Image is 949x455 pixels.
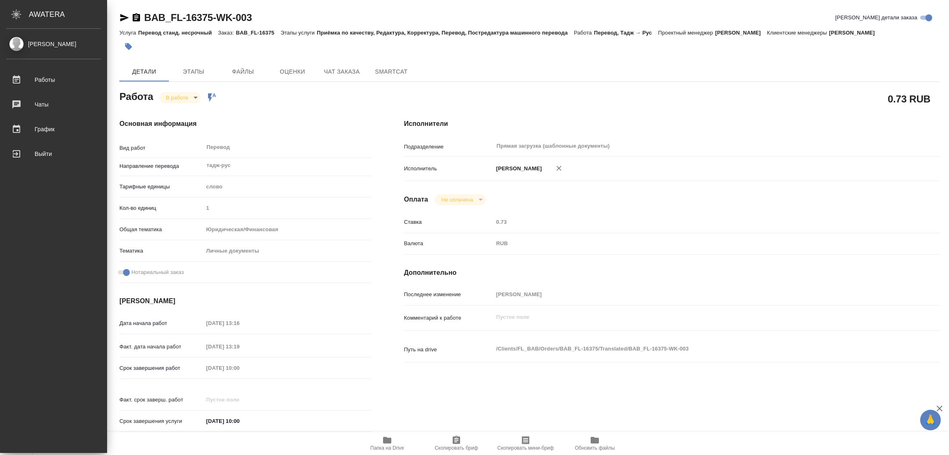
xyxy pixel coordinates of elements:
span: 🙏 [923,411,937,429]
h4: Основная информация [119,119,371,129]
a: BAB_FL-16375-WK-003 [144,12,252,23]
p: Ставка [404,218,493,226]
button: Удалить исполнителя [550,159,568,177]
p: Валюта [404,239,493,248]
p: Срок завершения работ [119,364,203,372]
button: Скопировать бриф [422,432,491,455]
button: В работе [164,94,191,101]
input: Пустое поле [493,216,895,228]
div: Работы [6,74,101,86]
h2: Работа [119,88,153,103]
p: Клиентские менеджеры [767,30,829,36]
div: Личные документы [203,244,371,258]
p: Кол-во единиц [119,204,203,212]
h4: Дополнительно [404,268,940,278]
p: Последнее изменение [404,290,493,299]
p: Перевод, Тадж → Рус [594,30,658,36]
p: Подразделение [404,143,493,151]
button: Обновить файлы [560,432,629,455]
button: Добавить тэг [119,37,138,56]
span: [PERSON_NAME] детали заказа [835,14,917,22]
h4: Оплата [404,195,428,204]
span: Детали [124,67,164,77]
input: Пустое поле [203,202,371,214]
p: Комментарий к работе [404,314,493,322]
p: Дата начала работ [119,319,203,327]
input: ✎ Введи что-нибудь [203,415,276,427]
div: AWATERA [29,6,107,23]
h4: Исполнители [404,119,940,129]
button: Скопировать ссылку для ЯМессенджера [119,13,129,23]
span: Скопировать мини-бриф [497,445,554,451]
p: BAB_FL-16375 [236,30,280,36]
button: Не оплачена [439,196,475,203]
div: RUB [493,237,895,251]
p: Работа [574,30,594,36]
span: SmartCat [372,67,411,77]
div: В работе [435,194,485,205]
button: Скопировать ссылку [131,13,141,23]
span: Папка на Drive [370,445,404,451]
input: Пустое поле [493,288,895,300]
div: [PERSON_NAME] [6,39,101,49]
p: Тарифные единицы [119,183,203,191]
p: Вид работ [119,144,203,152]
p: Приёмка по качеству, Редактура, Корректура, Перевод, Постредактура машинного перевода [317,30,574,36]
input: Пустое поле [203,362,276,374]
p: [PERSON_NAME] [493,165,542,173]
p: Факт. дата начала работ [119,343,203,351]
p: Факт. срок заверш. работ [119,396,203,404]
input: Пустое поле [203,341,276,353]
div: В работе [159,92,201,103]
span: Нотариальный заказ [131,268,184,276]
input: Пустое поле [203,394,276,406]
input: Пустое поле [203,317,276,329]
p: Направление перевода [119,162,203,170]
p: Услуга [119,30,138,36]
button: Папка на Drive [353,432,422,455]
div: Юридическая/Финансовая [203,223,371,237]
a: Выйти [2,144,105,164]
a: Работы [2,70,105,90]
p: Перевод станд. несрочный [138,30,218,36]
span: Обновить файлы [575,445,615,451]
p: Общая тематика [119,225,203,234]
p: Этапы услуги [280,30,317,36]
h4: [PERSON_NAME] [119,296,371,306]
p: Путь на drive [404,346,493,354]
p: Заказ: [218,30,236,36]
span: Этапы [174,67,213,77]
span: Оценки [273,67,312,77]
p: Срок завершения услуги [119,417,203,425]
p: Исполнитель [404,165,493,173]
span: Файлы [223,67,263,77]
a: Чаты [2,94,105,115]
a: График [2,119,105,139]
p: Тематика [119,247,203,255]
p: [PERSON_NAME] [715,30,767,36]
p: Проектный менеджер [658,30,715,36]
div: График [6,123,101,135]
button: 🙏 [920,410,941,430]
textarea: /Clients/FL_BAB/Orders/BAB_FL-16375/Translated/BAB_FL-16375-WK-003 [493,342,895,356]
span: Чат заказа [322,67,362,77]
button: Скопировать мини-бриф [491,432,560,455]
div: Выйти [6,148,101,160]
h2: 0.73 RUB [888,92,930,106]
span: Скопировать бриф [435,445,478,451]
div: слово [203,180,371,194]
p: [PERSON_NAME] [829,30,881,36]
div: Чаты [6,98,101,111]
